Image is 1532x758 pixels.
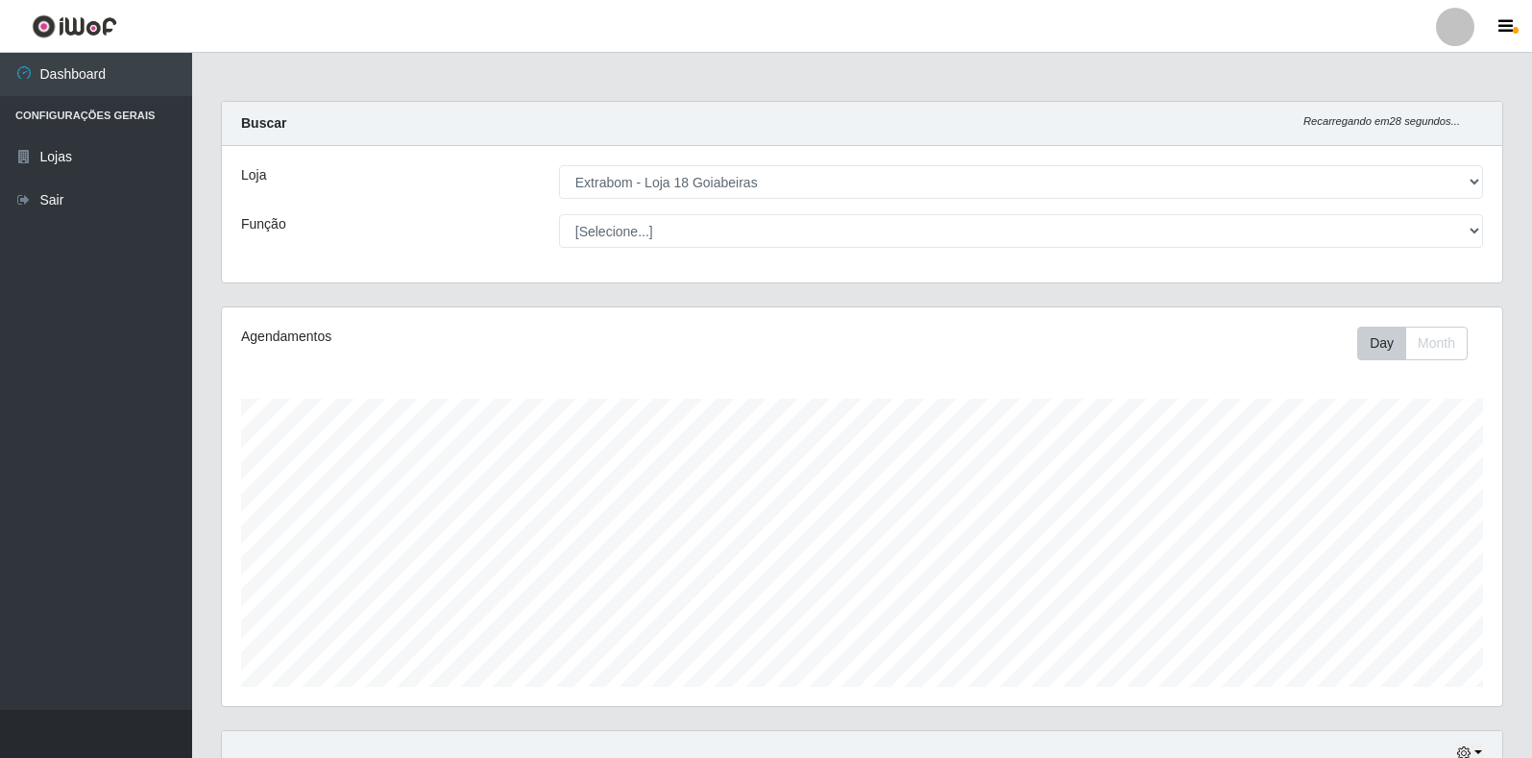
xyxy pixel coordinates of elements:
label: Função [241,214,286,234]
div: First group [1357,327,1468,360]
img: CoreUI Logo [32,14,117,38]
i: Recarregando em 28 segundos... [1303,115,1460,127]
div: Agendamentos [241,327,742,347]
label: Loja [241,165,266,185]
button: Month [1405,327,1468,360]
div: Toolbar with button groups [1357,327,1483,360]
button: Day [1357,327,1406,360]
strong: Buscar [241,115,286,131]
